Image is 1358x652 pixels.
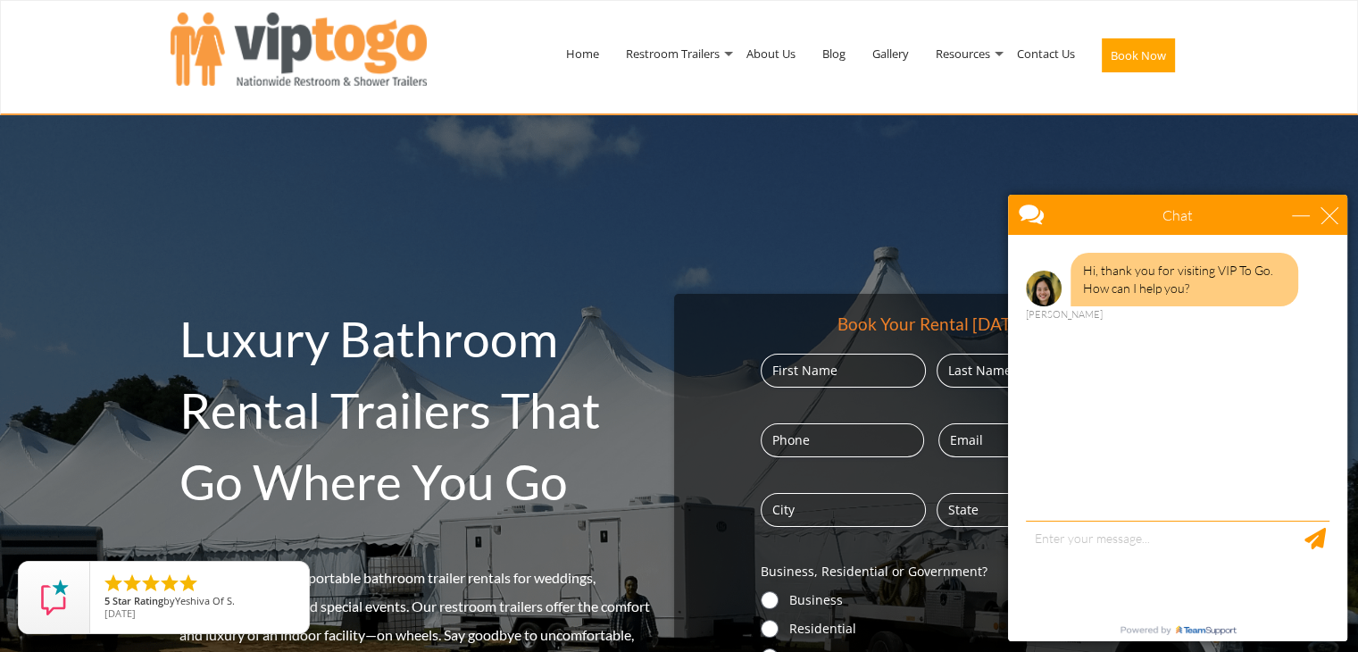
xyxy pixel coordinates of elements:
[104,594,110,607] span: 5
[937,354,1102,388] input: Last Name
[175,594,235,607] span: Yeshiva Of S.
[553,7,612,100] a: Home
[140,573,162,594] li: 
[159,573,180,594] li: 
[761,423,924,457] input: Phone
[789,620,1102,638] label: Residential
[922,7,1004,100] a: Resources
[171,13,427,86] img: VIPTOGO
[1088,7,1188,111] a: Book Now
[104,606,136,620] span: [DATE]
[103,573,124,594] li: 
[179,303,666,517] h2: Luxury Bathroom Rental Trailers That Go Where You Go
[789,591,1102,609] label: Business
[612,7,733,100] a: Restroom Trailers
[809,7,859,100] a: Blog
[112,594,163,607] span: Star Rating
[761,493,926,527] input: City
[859,7,922,100] a: Gallery
[104,596,295,608] span: by
[761,354,926,388] input: First Name
[997,184,1358,652] iframe: Live Chat Box
[1004,7,1088,100] a: Contact Us
[121,573,143,594] li: 
[938,423,1102,457] input: Email
[37,580,72,615] img: Review Rating
[937,493,1102,527] input: State
[761,563,987,581] legend: Business, Residential or Government?
[1102,38,1175,72] button: Book Now
[733,7,809,100] a: About Us
[837,312,1025,336] div: Book Your Rental [DATE]
[178,573,199,594] li: 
